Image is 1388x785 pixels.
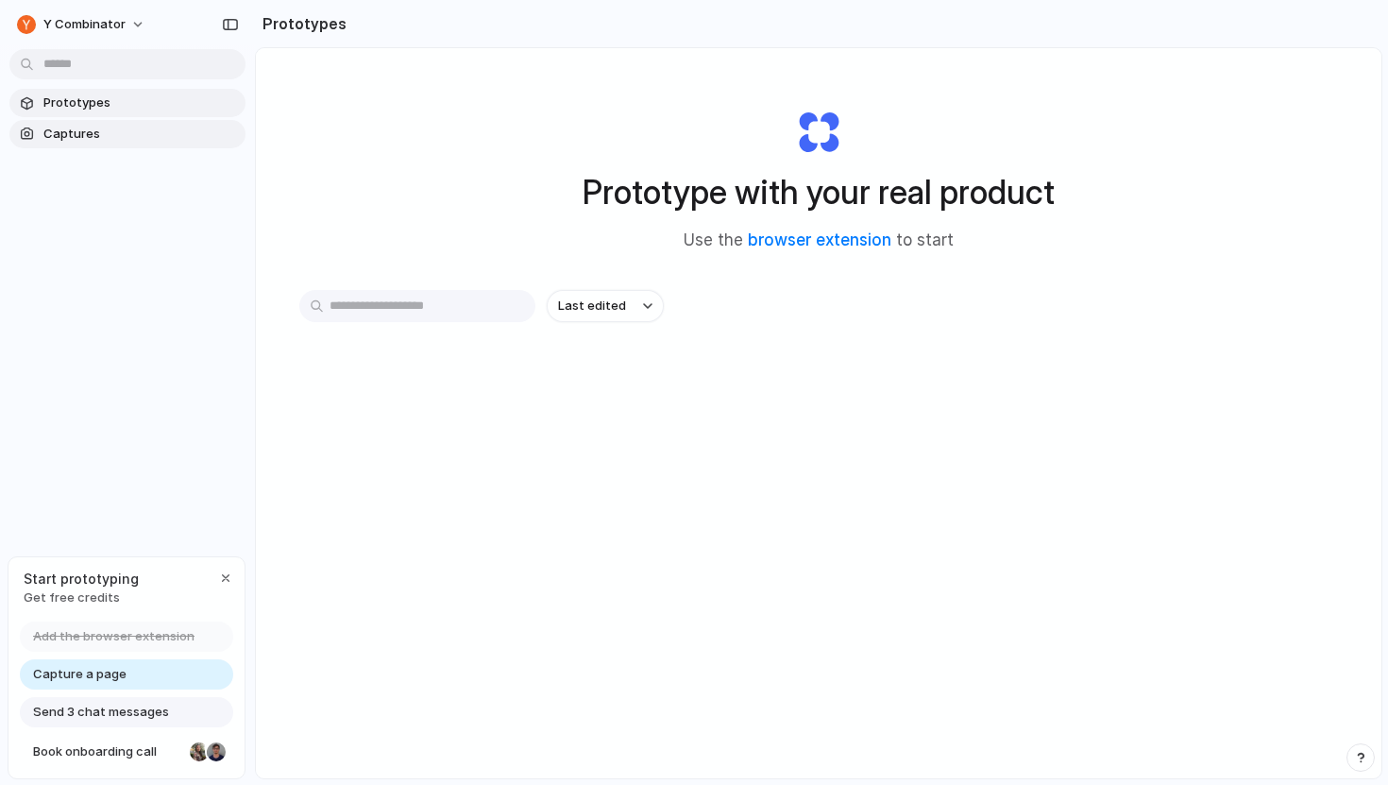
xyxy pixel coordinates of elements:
span: Add the browser extension [33,627,195,646]
a: Captures [9,120,245,148]
span: Get free credits [24,589,139,607]
button: Y Combinator [9,9,155,40]
span: Send 3 chat messages [33,703,169,722]
span: Book onboarding call [33,742,182,761]
h2: Prototypes [255,12,347,35]
a: browser extension [748,230,891,249]
span: Captures [43,125,238,144]
div: Christian Iacullo [205,741,228,763]
a: Book onboarding call [20,737,233,767]
span: Use the to start [684,229,954,253]
span: Prototypes [43,94,238,112]
h1: Prototype with your real product [583,167,1055,217]
span: Last edited [558,297,626,316]
div: Nicole Kubica [188,741,211,763]
a: Prototypes [9,89,245,117]
span: Start prototyping [24,569,139,589]
button: Last edited [547,290,664,322]
span: Capture a page [33,665,127,684]
span: Y Combinator [43,15,126,34]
